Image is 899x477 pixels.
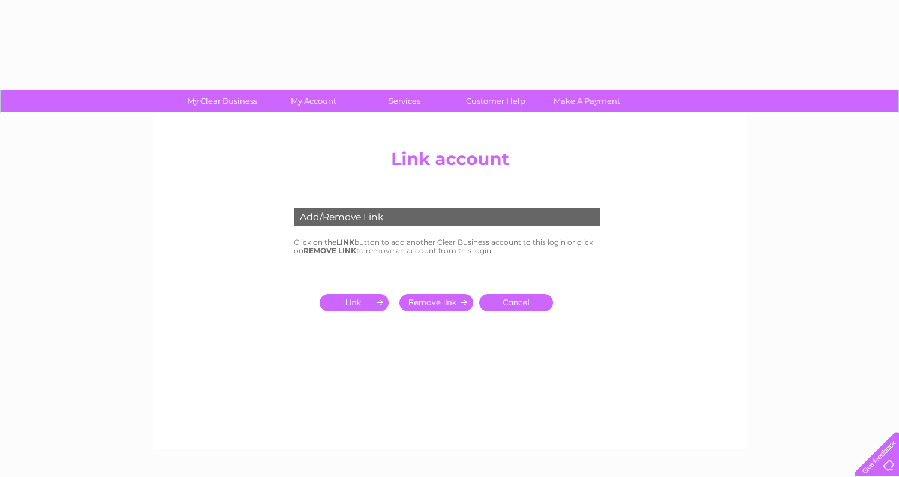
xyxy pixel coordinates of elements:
a: My Account [264,90,363,112]
a: Services [355,90,454,112]
b: LINK [336,238,354,247]
div: Add/Remove Link [294,208,600,226]
a: Cancel [479,294,553,311]
input: Submit [399,294,473,311]
td: Click on the button to add another Clear Business account to this login or click on to remove an ... [291,235,609,258]
a: My Clear Business [173,90,272,112]
input: Submit [320,294,393,311]
a: Make A Payment [537,90,636,112]
b: REMOVE LINK [303,246,356,255]
a: Customer Help [446,90,545,112]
